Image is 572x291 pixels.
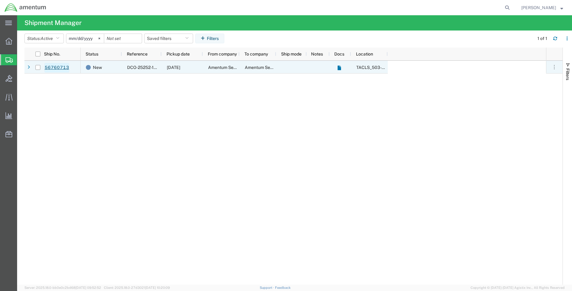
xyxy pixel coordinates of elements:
[565,68,570,80] span: Filters
[144,34,193,43] button: Saved filters
[195,34,224,43] button: Filters
[245,65,291,70] span: Amentum Services, Inc.
[86,52,98,56] span: Status
[167,52,190,56] span: Pickup date
[145,286,170,289] span: [DATE] 10:20:09
[24,15,82,31] h4: Shipment Manager
[281,52,302,56] span: Ship mode
[75,286,101,289] span: [DATE] 09:52:52
[4,3,46,12] img: logo
[208,52,237,56] span: From company
[93,61,102,74] span: New
[66,34,104,43] input: Not set
[127,52,148,56] span: Reference
[24,286,101,289] span: Server: 2025.18.0-bb0e0c2bd68
[208,65,254,70] span: Amentum Services, Inc.
[44,63,69,73] a: 56760713
[275,286,291,289] a: Feedback
[41,36,53,41] span: Active
[127,65,167,70] span: DCO-25252-167940
[471,285,565,290] span: Copyright © [DATE]-[DATE] Agistix Inc., All Rights Reserved
[521,4,556,11] span: Chad Tipton
[537,35,548,42] div: 1 of 1
[104,34,142,43] input: Not set
[44,52,60,56] span: Ship No.
[167,65,180,70] span: 09/09/2025
[521,4,563,11] button: [PERSON_NAME]
[260,286,275,289] a: Support
[24,34,64,43] button: Status:Active
[104,286,170,289] span: Client: 2025.18.0-27d3021
[311,52,323,56] span: Notes
[244,52,268,56] span: To company
[356,65,471,70] span: TACLS_503-Rapid City, SD
[356,52,373,56] span: Location
[334,52,344,56] span: Docs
